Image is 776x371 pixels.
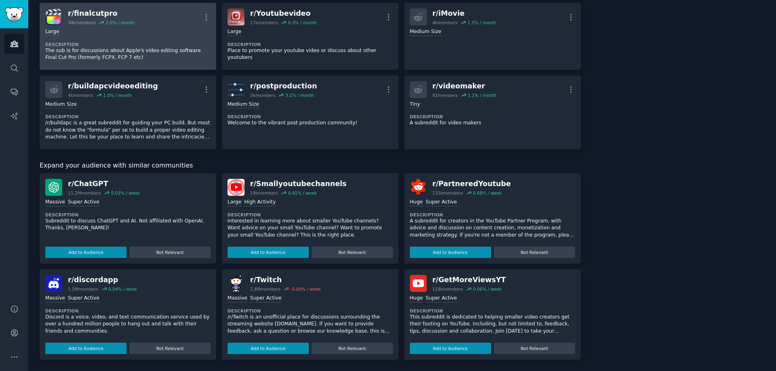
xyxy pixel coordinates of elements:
[432,8,496,19] div: r/ iMovie
[111,190,140,196] div: 0.03 % / week
[250,295,282,302] div: Super Active
[250,92,276,98] div: 3k members
[250,286,281,292] div: 2.8M members
[45,314,211,335] p: Discord is a voice, video, and text communication service used by over a hundred million people t...
[228,42,393,47] dt: Description
[228,218,393,239] p: Interested in learning more about smaller YouTube channels? Want advice on your small YouTube cha...
[288,190,317,196] div: 0.81 % / week
[68,20,96,25] div: 34k members
[426,295,457,302] div: Super Active
[410,212,575,218] dt: Description
[68,92,93,98] div: 4k members
[228,28,241,36] div: Large
[432,92,458,98] div: 92 members
[68,81,158,91] div: r/ buildapcvideoediting
[40,3,216,70] a: finalcutpror/finalcutpro34kmembers2.0% / monthLargeDescriptionThe sub is for discussions about Ap...
[45,275,62,292] img: discordapp
[222,3,399,70] a: Youtubevideor/Youtubevideo17kmembers0.3% / monthLargeDescriptionPlace to promote your youtube vid...
[426,199,457,206] div: Super Active
[68,295,99,302] div: Super Active
[228,314,393,335] p: /r/Twitch is an unofficial place for discussions surrounding the streaming website [DOMAIN_NAME]....
[45,114,211,119] dt: Description
[468,92,496,98] div: 1.1 % / month
[432,190,463,196] div: 135k members
[45,343,127,354] button: Add to Audience
[410,343,491,354] button: Add to Audience
[45,308,211,314] dt: Description
[410,314,575,335] p: This subreddit is dedicated to helping smaller video creators get their footing on YouTube. Inclu...
[45,247,127,258] button: Add to Audience
[404,75,581,149] a: r/videomaker92members1.1% / monthTinyDescriptionA subreddit for video makers
[222,75,399,149] a: postproductionr/postproduction3kmembers3.1% / monthMedium SizeDescriptionWelcome to the vibrant p...
[468,20,496,25] div: 1.3 % / month
[40,75,216,149] a: r/buildapcvideoediting4kmembers1.0% / monthMedium SizeDescription/r/buildapc is a great subreddit...
[228,119,393,127] p: Welcome to the vibrant post production community!
[432,81,497,91] div: r/ videomaker
[45,47,211,61] p: The sub is for discussions about Apple's video editing software Final Cut Pro (formerly FCPX, FCP...
[228,81,245,98] img: postproduction
[228,199,241,206] div: Large
[250,275,321,285] div: r/ Twitch
[106,20,135,25] div: 2.0 % / month
[45,119,211,141] p: /r/buildapc is a great subreddit for guiding your PC build. But most do not know the "formula" pe...
[228,212,393,218] dt: Description
[250,190,278,196] div: 19k members
[5,7,23,21] img: GummySearch logo
[432,275,506,285] div: r/ GetMoreViewsYT
[103,92,132,98] div: 1.0 % / month
[228,343,309,354] button: Add to Audience
[45,101,77,109] div: Medium Size
[288,20,317,25] div: 0.3 % / month
[410,101,420,109] div: Tiny
[473,286,502,292] div: 0.06 % / week
[68,190,101,196] div: 11.2M members
[285,92,314,98] div: 3.1 % / month
[45,42,211,47] dt: Description
[228,47,393,61] p: Place to promote your youtube video or discuss about other youtubers
[228,295,247,302] div: Massive
[68,8,135,19] div: r/ finalcutpro
[228,308,393,314] dt: Description
[432,179,511,189] div: r/ PartneredYoutube
[129,247,211,258] button: Not Relevant
[410,308,575,314] dt: Description
[312,343,393,354] button: Not Relevant
[432,20,458,25] div: 4k members
[40,161,193,171] span: Expand your audience with similar communities
[228,101,259,109] div: Medium Size
[494,247,575,258] button: Not Relevant
[228,275,245,292] img: Twitch
[410,199,423,206] div: Huge
[68,199,99,206] div: Super Active
[68,275,137,285] div: r/ discordapp
[410,28,441,36] div: Medium Size
[410,218,575,239] p: A subreddit for creators in the YouTube Partner Program, with advice and discussion on content cr...
[410,179,427,196] img: PartneredYoutube
[250,8,317,19] div: r/ Youtubevideo
[228,114,393,119] dt: Description
[45,295,65,302] div: Massive
[108,286,137,292] div: 0.04 % / week
[312,247,393,258] button: Not Relevant
[228,179,245,196] img: Smallyoutubechannels
[68,179,140,189] div: r/ ChatGPT
[410,114,575,119] dt: Description
[473,190,502,196] div: 0.68 % / week
[45,8,62,25] img: finalcutpro
[404,3,581,70] a: r/iMovie4kmembers1.3% / monthMedium Size
[291,286,321,292] div: -0.00 % / week
[45,218,211,232] p: Subreddit to discuss ChatGPT and AI. Not affiliated with OpenAI. Thanks, [PERSON_NAME]!
[68,286,99,292] div: 1.5M members
[45,212,211,218] dt: Description
[410,295,423,302] div: Huge
[45,179,62,196] img: ChatGPT
[432,286,463,292] div: 118k members
[129,343,211,354] button: Not Relevant
[45,199,65,206] div: Massive
[228,8,245,25] img: Youtubevideo
[494,343,575,354] button: Not Relevant
[250,81,317,91] div: r/ postproduction
[410,275,427,292] img: GetMoreViewsYT
[228,247,309,258] button: Add to Audience
[410,119,575,127] p: A subreddit for video makers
